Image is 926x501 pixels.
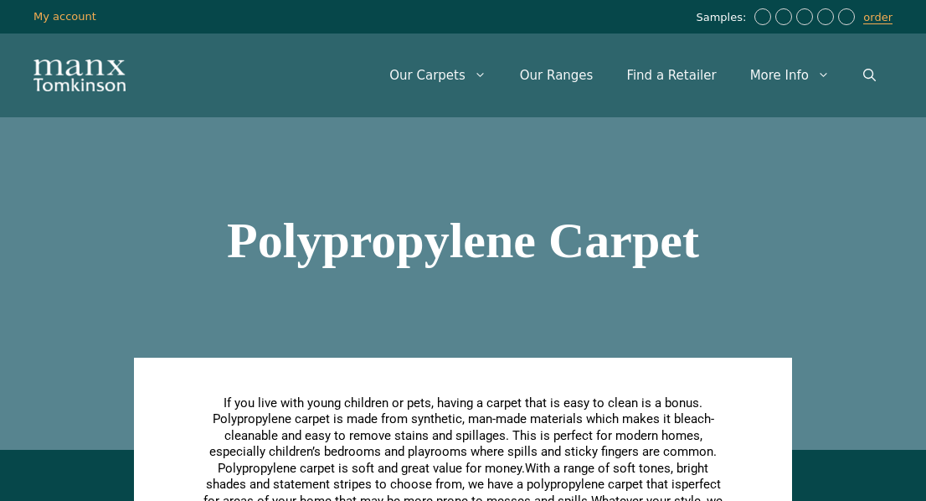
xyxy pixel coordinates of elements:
span: Samples: [696,11,750,25]
span: With a range of soft tones, bright shades and statement stripes to choose from, we have a polypro... [206,461,709,493]
h1: Polypropylene Carpet [8,215,918,266]
a: Our Ranges [503,50,610,101]
a: Our Carpets [373,50,503,101]
a: More Info [733,50,846,101]
span: If you live with young children or pets, having a carpet that is easy to clean is a bonus. Polypr... [209,395,717,476]
a: order [863,11,893,24]
img: Manx Tomkinson [33,59,126,91]
a: My account [33,10,96,23]
nav: Primary [373,50,893,101]
a: Find a Retailer [610,50,733,101]
a: Open Search Bar [846,50,893,101]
